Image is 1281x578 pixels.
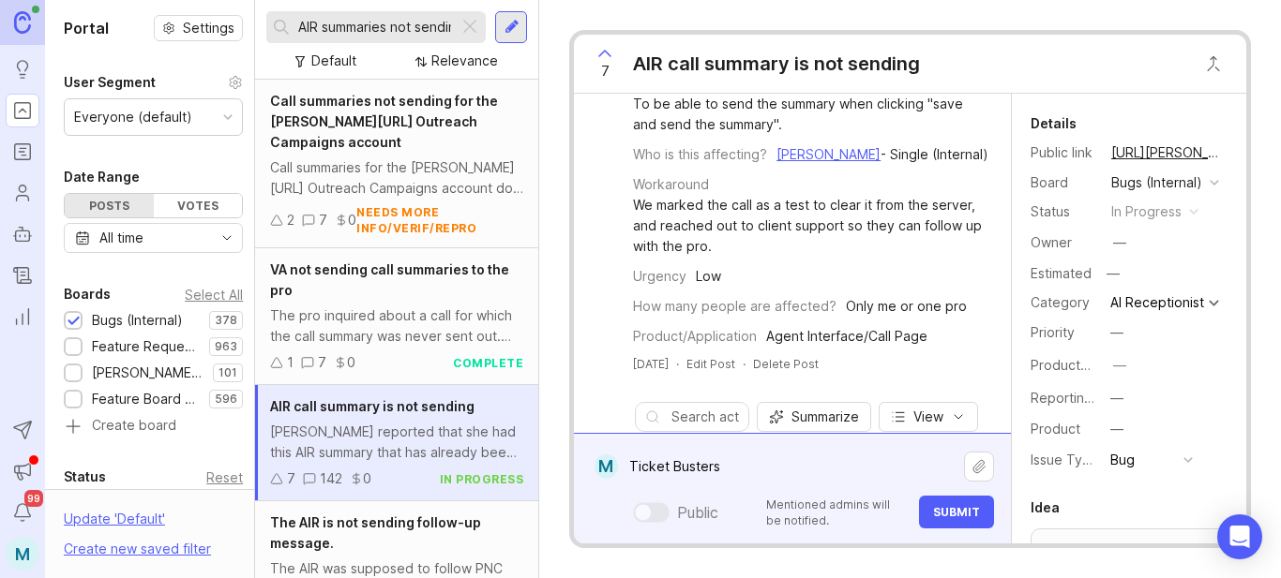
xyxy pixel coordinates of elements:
div: Status [1031,201,1096,222]
div: 142 [320,468,342,489]
a: Create board [64,419,243,436]
div: Feature Board Sandbox [DATE] [92,389,200,409]
a: Settings [154,15,243,41]
div: Category [1031,292,1096,313]
div: Bugs (Internal) [92,310,183,331]
button: Submit [919,496,994,528]
a: Autopilot [6,217,39,251]
div: in progress [1111,201,1182,222]
p: 378 [215,313,237,328]
a: Ideas [6,52,39,86]
a: Users [6,176,39,210]
div: We marked the call as a test to clear it from the server, and reached out to client support so th... [633,195,989,257]
div: Bugs (Internal) [1111,172,1202,193]
span: View [913,408,943,426]
div: Posts [65,194,154,217]
div: Update ' Default ' [64,509,165,539]
div: 0 [348,210,356,230]
a: Reporting [6,300,39,333]
div: in progress [440,471,524,487]
p: 596 [215,392,237,407]
a: [PERSON_NAME] [776,146,881,162]
div: Board [1031,172,1096,193]
a: [URL][PERSON_NAME] [1106,141,1228,165]
label: Issue Type [1031,452,1099,467]
time: [DATE] [633,357,669,371]
button: Upload file [964,452,994,482]
button: Send to Autopilot [6,413,39,447]
div: Votes [154,194,243,217]
img: Canny Home [14,11,31,33]
span: VA not sending call summaries to the pro [270,261,509,298]
div: Workaround [633,174,709,195]
p: Mentioned admins will be notified. [766,496,908,528]
div: complete [453,355,523,371]
div: — [1113,232,1126,253]
button: M [6,537,39,571]
span: 99 [24,490,43,507]
span: Summarize [791,408,859,426]
div: — [1101,261,1125,286]
div: 0 [363,468,371,489]
div: 7 [287,468,295,489]
div: Select All [185,289,243,300]
a: AIR call summary is not sending[PERSON_NAME] reported that she had this AIR summary that has alre... [255,385,538,501]
div: User Segment [64,71,156,94]
div: — [1110,322,1123,343]
div: 7 [319,210,327,230]
div: · [743,356,746,372]
div: M [595,454,618,479]
div: 0 [347,352,355,373]
div: Default [311,51,356,71]
h1: Portal [64,17,109,39]
div: Idea [1031,496,1060,519]
span: The AIR is not sending follow-up message. [270,514,481,551]
div: — [1110,419,1123,439]
div: Urgency [633,266,686,287]
label: Priority [1031,324,1075,340]
div: Who is this affecting? [633,144,767,165]
div: 1 [287,352,294,373]
div: — [1113,355,1126,376]
div: [PERSON_NAME] reported that she had this AIR summary that has already been sent, but it was still... [270,422,523,463]
div: Status [64,466,106,488]
div: [PERSON_NAME] (Public) [92,363,203,383]
div: Call summaries for the [PERSON_NAME][URL] Outreach Campaigns account do not appear to be sending ... [270,157,523,199]
div: Owner [1031,232,1096,253]
textarea: Ticket Busters [618,449,964,484]
div: Product/Application [633,326,757,347]
p: 963 [215,339,237,354]
div: Public link [1031,142,1096,163]
span: 7 [601,61,610,82]
div: AIR call summary is not sending [633,51,920,77]
div: AI Receptionist [1110,296,1204,309]
div: Relevance [431,51,498,71]
input: Search activity... [671,407,739,427]
div: 2 [287,210,294,230]
button: Notifications [6,496,39,529]
div: Only me or one pro [846,296,967,317]
div: Details [1031,112,1077,135]
button: View [879,402,978,432]
div: Bug [1110,450,1135,470]
a: Call summaries not sending for the [PERSON_NAME][URL] Outreach Campaigns accountCall summaries fo... [255,80,538,248]
div: Boards [64,283,111,305]
div: Delete Post [753,356,819,372]
a: Portal [6,94,39,127]
div: 7 [318,352,326,373]
div: Estimated [1031,267,1092,280]
div: — [1110,388,1123,408]
div: Create new saved filter [64,539,211,559]
div: Feature Requests (Internal) [92,336,200,357]
button: Close button [1195,45,1232,82]
span: Settings [183,19,234,37]
div: The pro inquired about a call for which the call summary was never sent out. The agent who handle... [270,305,523,347]
div: Low [696,266,721,287]
span: Call summaries not sending for the [PERSON_NAME][URL] Outreach Campaigns account [270,93,498,150]
div: How many people are affected? [633,296,836,317]
div: Agent Interface/Call Page [766,326,927,347]
label: Reporting Team [1031,390,1131,406]
div: To be able to send the summary when clicking "save and send the summary". [633,94,989,135]
p: 101 [219,365,237,380]
label: ProductboardID [1031,357,1130,373]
